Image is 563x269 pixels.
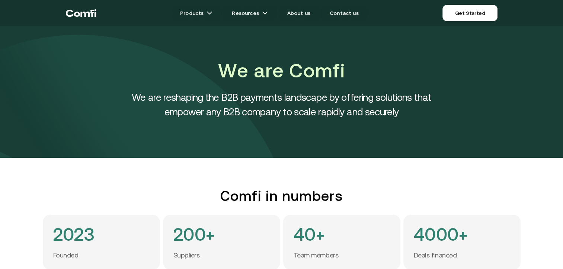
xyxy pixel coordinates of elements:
[53,251,79,260] p: Founded
[223,6,276,20] a: Resourcesarrow icons
[414,225,468,244] h4: 4000+
[171,6,221,20] a: Productsarrow icons
[278,6,319,20] a: About us
[66,2,96,24] a: Return to the top of the Comfi home page
[442,5,497,21] a: Get Started
[321,6,368,20] a: Contact us
[43,188,521,204] h2: Comfi in numbers
[262,10,268,16] img: arrow icons
[294,225,325,244] h4: 40+
[114,90,449,119] h4: We are reshaping the B2B payments landscape by offering solutions that empower any B2B company to...
[173,251,200,260] p: Suppliers
[414,251,457,260] p: Deals financed
[207,10,212,16] img: arrow icons
[53,225,95,244] h4: 2023
[173,225,215,244] h4: 200+
[114,57,449,84] h1: We are Comfi
[294,251,339,260] p: Team members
